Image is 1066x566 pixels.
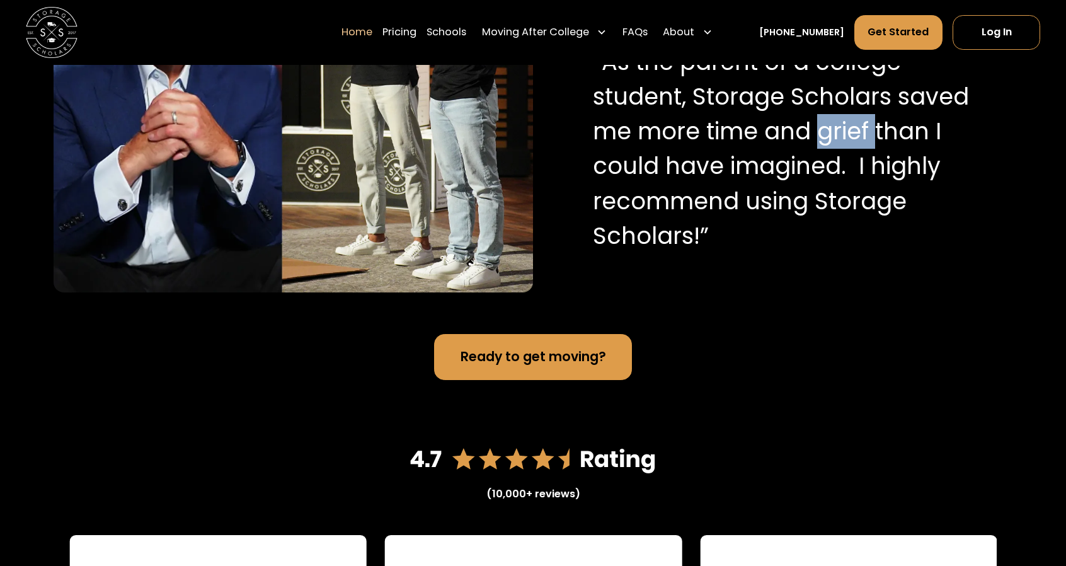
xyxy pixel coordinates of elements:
a: Ready to get moving? [434,334,633,381]
a: Get Started [854,15,943,50]
p: “As the parent of a college student, Storage Scholars saved me more time and grief than I could h... [593,45,974,253]
a: Log In [953,15,1040,50]
img: 4.7 star rating on Google reviews. [410,442,656,476]
div: Moving After College [477,14,612,50]
a: FAQs [622,14,648,50]
a: Home [341,14,372,50]
div: About [658,14,718,50]
div: About [663,25,694,40]
a: Pricing [382,14,416,50]
a: [PHONE_NUMBER] [759,25,844,38]
div: Moving After College [482,25,589,40]
img: Storage Scholars main logo [26,6,77,58]
a: Schools [427,14,466,50]
div: Ready to get moving? [461,347,606,367]
div: (10,000+ reviews) [486,487,580,502]
a: home [26,6,77,58]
